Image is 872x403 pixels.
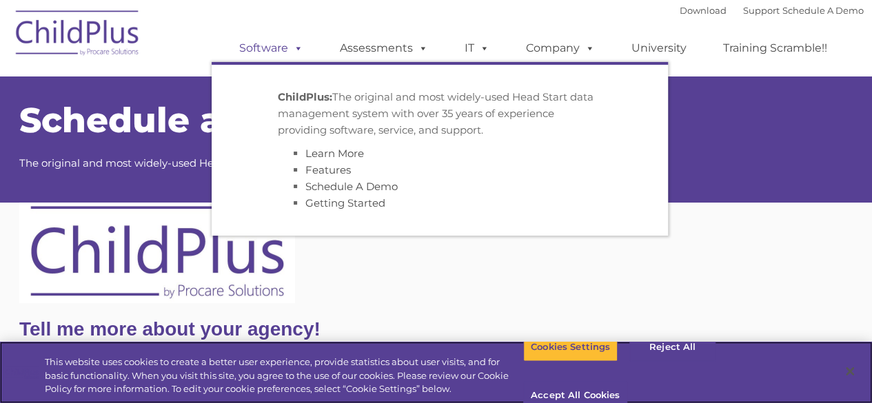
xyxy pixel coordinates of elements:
[451,34,503,62] a: IT
[680,5,727,16] a: Download
[556,296,592,306] span: Zip Code
[278,89,602,138] p: The original and most widely-used Head Start data management system with over 35 years of experie...
[45,355,523,396] div: This website uses cookies to create a better user experience, provide statistics about user visit...
[19,99,341,141] span: Schedule a Demo
[629,333,716,362] button: Reject All
[225,34,317,62] a: Software
[680,5,864,16] font: |
[417,352,459,362] span: Last name
[305,163,351,176] a: Features
[9,1,147,70] img: ChildPlus by Procare Solutions
[19,156,404,169] span: The original and most widely-used Head Start data management software.
[278,296,298,306] span: State
[782,5,864,16] a: Schedule A Demo
[618,34,700,62] a: University
[417,183,469,193] span: Website URL
[305,196,385,209] a: Getting Started
[326,34,442,62] a: Assessments
[305,180,398,193] a: Schedule A Demo
[743,5,780,16] a: Support
[278,90,332,103] strong: ChildPlus:
[305,147,364,160] a: Learn More
[709,34,841,62] a: Training Scramble!!
[523,333,618,362] button: Cookies Settings
[835,356,865,386] button: Close
[512,34,609,62] a: Company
